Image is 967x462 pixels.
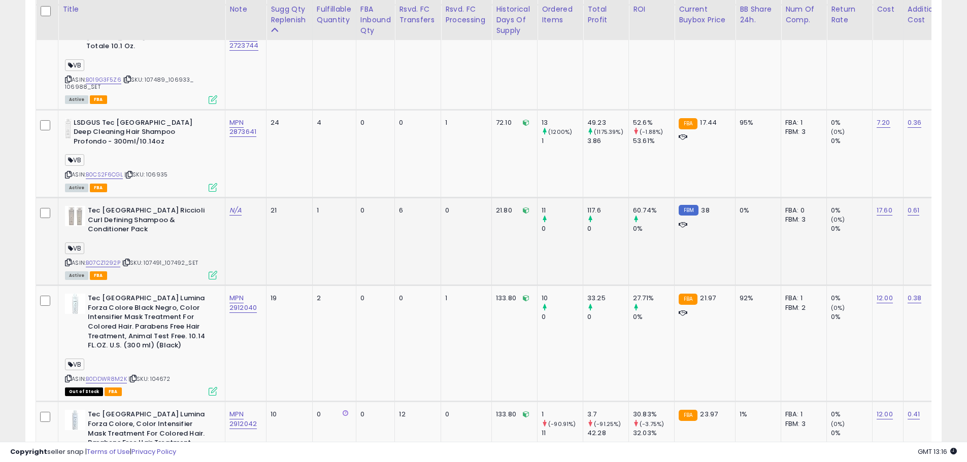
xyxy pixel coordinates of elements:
span: All listings that are currently out of stock and unavailable for purchase on Amazon [65,387,103,396]
div: 33.25 [587,294,628,303]
span: FBA [90,95,107,104]
small: FBM [679,205,698,216]
a: Terms of Use [87,447,130,456]
div: 0 [360,294,387,303]
div: 3.7 [587,410,628,419]
div: FBM: 3 [785,215,819,224]
div: ASIN: [65,206,217,278]
div: 0% [740,206,773,215]
div: Current Buybox Price [679,4,731,25]
div: 49.23 [587,118,628,127]
div: 1 [542,136,583,146]
div: FBA inbound Qty [360,4,391,36]
a: N/A [229,205,242,216]
div: 27.71% [633,294,674,303]
div: ASIN: [65,294,217,395]
div: 0 [445,410,484,419]
div: 0 [542,224,583,233]
span: | SKU: 107491_107492_SET [122,259,198,267]
div: 21.80 [496,206,529,215]
div: 0 [317,410,348,419]
div: 133.80 [496,294,529,303]
div: 42.28 [587,429,628,438]
span: 38 [701,205,709,215]
div: Note [229,4,262,15]
div: Additional Cost [908,4,945,25]
div: 0% [831,429,872,438]
a: MPN 2873641 [229,118,256,137]
div: ASIN: [65,118,217,191]
a: 12.00 [877,409,893,419]
span: All listings currently available for purchase on Amazon [65,271,88,280]
div: BB Share 24h. [740,4,777,25]
small: (0%) [831,216,845,224]
div: 95% [740,118,773,127]
span: All listings currently available for purchase on Amazon [65,184,88,192]
div: 2 [317,294,348,303]
div: 11 [542,206,583,215]
div: FBA: 1 [785,118,819,127]
div: FBA: 1 [785,410,819,419]
img: 319sV2XVXTL._SL40_.jpg [65,294,85,314]
div: 0 [360,206,387,215]
a: 0.41 [908,409,920,419]
a: B019G3F5Z6 [86,76,121,84]
span: VB [65,359,84,370]
small: FBA [679,294,697,305]
b: Tec [GEOGRAPHIC_DATA] Riccioli Curl Defining Shampoo & Conditioner Pack [88,206,211,237]
div: 0 [587,312,628,322]
div: 1 [445,294,484,303]
div: 12 [399,410,433,419]
small: (1200%) [548,128,572,136]
div: 72.10 [496,118,529,127]
span: VB [65,59,84,71]
div: 117.6 [587,206,628,215]
div: 60.74% [633,206,674,215]
a: MPN 2912040 [229,293,257,312]
a: Privacy Policy [131,447,176,456]
div: 10 [271,410,305,419]
div: ROI [633,4,670,15]
div: FBA: 0 [785,206,819,215]
div: 1 [445,118,484,127]
div: 10 [542,294,583,303]
a: 7.20 [877,118,890,128]
a: 17.60 [877,205,892,216]
div: Rsvd. FC Processing [445,4,487,25]
img: 21WshgFo78L._SL40_.jpg [65,118,71,138]
a: B0DDWR8M2K [86,375,127,383]
small: (0%) [831,420,845,428]
div: Ordered Items [542,4,579,25]
small: FBA [679,410,697,421]
a: 0.38 [908,293,922,303]
div: Rsvd. FC Transfers [399,4,437,25]
a: 0.61 [908,205,920,216]
div: 133.80 [496,410,529,419]
div: 32.03% [633,429,674,438]
div: 11 [542,429,583,438]
small: (-3.75%) [640,420,664,428]
span: 23.97 [700,409,718,419]
div: 0% [831,206,872,215]
small: (-91.25%) [594,420,621,428]
img: 31Tyv+oxaqL._SL40_.jpg [65,206,85,226]
a: 12.00 [877,293,893,303]
a: B0CS2F6CGL [86,170,123,179]
div: 1 [542,410,583,419]
span: FBA [90,184,107,192]
div: 24 [271,118,305,127]
div: 53.61% [633,136,674,146]
small: (-1.88%) [640,128,663,136]
span: 2025-09-10 13:16 GMT [918,447,957,456]
div: 21 [271,206,305,215]
div: 0 [445,206,484,215]
div: FBM: 3 [785,127,819,136]
div: Fulfillable Quantity [317,4,352,25]
div: 30.83% [633,410,674,419]
div: 0% [831,312,872,322]
div: FBM: 2 [785,303,819,312]
div: 19 [271,294,305,303]
small: (1175.39%) [594,128,623,136]
div: Historical Days Of Supply [496,4,533,36]
div: 0 [399,294,433,303]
